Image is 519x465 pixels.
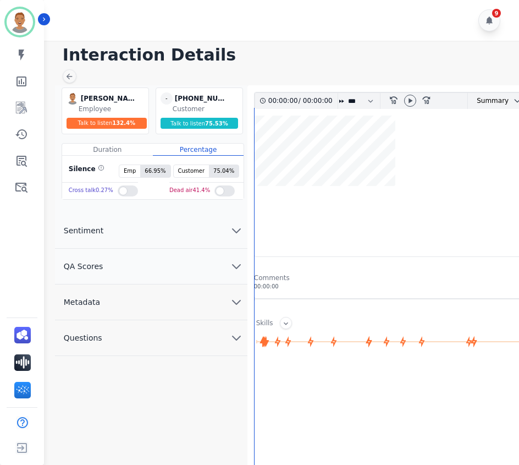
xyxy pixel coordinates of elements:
[161,118,239,129] div: Talk to listen
[468,93,509,109] div: Summary
[55,261,112,272] span: QA Scores
[174,165,209,177] span: Customer
[7,9,33,35] img: Bordered avatar
[209,165,239,177] span: 75.04 %
[55,320,247,356] button: Questions chevron down
[230,224,243,237] svg: chevron down
[79,105,146,113] div: Employee
[230,260,243,273] svg: chevron down
[119,165,140,177] span: Emp
[301,93,331,109] div: 00:00:00
[67,118,147,129] div: Talk to listen
[268,93,335,109] div: /
[55,297,109,308] span: Metadata
[67,165,104,178] div: Silence
[268,93,299,109] div: 00:00:00
[256,319,273,329] div: Skills
[140,165,170,177] span: 66.95 %
[161,92,173,105] span: -
[63,45,508,65] h1: Interaction Details
[55,225,112,236] span: Sentiment
[175,92,230,105] div: [PHONE_NUMBER]
[205,121,228,127] span: 75.53 %
[55,332,111,343] span: Questions
[55,213,247,249] button: Sentiment chevron down
[492,9,501,18] div: 9
[55,285,247,320] button: Metadata chevron down
[81,92,136,105] div: [PERSON_NAME]
[169,183,210,199] div: Dead air 41.4 %
[230,331,243,344] svg: chevron down
[173,105,240,113] div: Customer
[112,120,135,126] span: 132.4 %
[230,296,243,309] svg: chevron down
[153,144,244,156] div: Percentage
[69,183,113,199] div: Cross talk 0.27 %
[55,249,247,285] button: QA Scores chevron down
[62,144,153,156] div: Duration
